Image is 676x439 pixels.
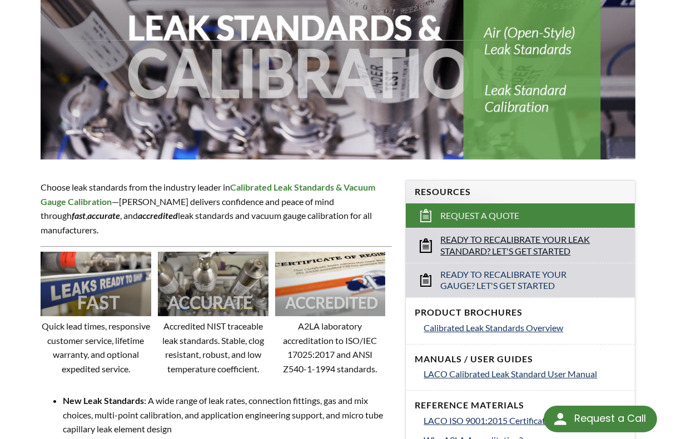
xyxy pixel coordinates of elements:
[544,406,657,432] div: Request a Call
[424,322,563,333] span: Calibrated Leak Standards Overview
[424,368,597,379] span: LACO Calibrated Leak Standard User Manual
[63,395,144,406] strong: New Leak Standards
[158,319,269,376] p: Accredited NIST traceable leak standards. Stable, clog resistant, robust, and low temperature coe...
[415,353,626,365] h4: Manuals / User Guides
[551,410,569,428] img: round button
[440,269,602,292] span: Ready to Recalibrate Your Gauge? Let's Get Started
[158,252,269,316] img: Image showing the word ACCURATE overlaid on it
[415,400,626,411] h4: Reference Materials
[41,180,392,237] p: Choose leak standards from the industry leader in —[PERSON_NAME] delivers confidence and peace of...
[138,210,178,221] em: accredited
[63,393,392,436] li: : A wide range of leak rates, connection fittings, gas and mix choices, multi-point calibration, ...
[72,210,86,221] em: fast
[440,210,519,222] span: Request a Quote
[41,252,151,316] img: Image showing the word FAST overlaid on it
[275,252,386,316] img: Image showing the word ACCREDITED overlaid on it
[424,321,626,335] a: Calibrated Leak Standards Overview
[424,415,558,426] span: LACO ISO 9001:2015 Certification
[41,319,151,376] p: Quick lead times, responsive customer service, lifetime warranty, and optional expedited service.
[424,413,626,428] a: LACO ISO 9001:2015 Certification
[41,182,375,207] strong: Calibrated Leak Standards & Vacuum Gauge Calibration
[440,234,602,257] span: Ready to Recalibrate Your Leak Standard? Let's Get Started
[574,406,646,431] div: Request a Call
[87,210,120,221] strong: accurate
[406,228,635,263] a: Ready to Recalibrate Your Leak Standard? Let's Get Started
[275,319,386,376] p: A2LA laboratory accreditation to ISO/IEC 17025:2017 and ANSI Z540-1-1994 standards.
[424,367,626,381] a: LACO Calibrated Leak Standard User Manual
[406,263,635,298] a: Ready to Recalibrate Your Gauge? Let's Get Started
[406,203,635,228] a: Request a Quote
[415,186,626,198] h4: Resources
[415,307,626,318] h4: Product Brochures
